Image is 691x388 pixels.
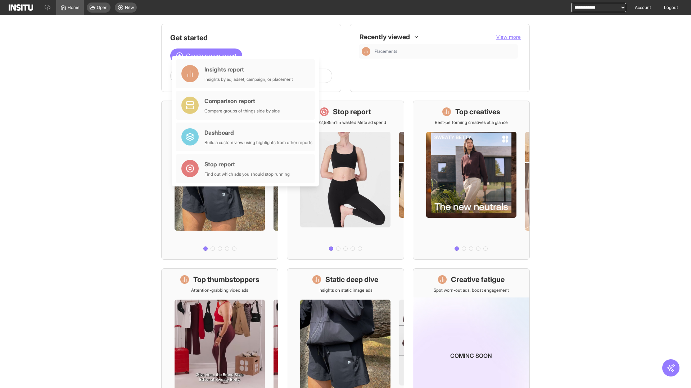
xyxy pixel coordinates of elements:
[204,97,280,105] div: Comparison report
[204,128,312,137] div: Dashboard
[204,171,290,177] div: Find out which ads you should stop running
[9,4,33,11] img: Logo
[191,287,248,293] p: Attention-grabbing video ads
[375,48,397,54] span: Placements
[305,120,386,125] p: Save £22,985.51 in wasted Meta ad spend
[496,33,521,41] button: View more
[325,274,378,285] h1: Static deep dive
[204,160,290,168] div: Stop report
[375,48,515,54] span: Placements
[125,5,134,10] span: New
[161,101,278,260] a: What's live nowSee all active ads instantly
[204,77,293,82] div: Insights by ad, adset, campaign, or placement
[170,48,242,63] button: Create a new report
[193,274,259,285] h1: Top thumbstoppers
[186,51,236,60] span: Create a new report
[413,101,530,260] a: Top creativesBest-performing creatives at a glance
[319,287,372,293] p: Insights on static image ads
[97,5,108,10] span: Open
[170,33,332,43] h1: Get started
[287,101,404,260] a: Stop reportSave £22,985.51 in wasted Meta ad spend
[68,5,80,10] span: Home
[455,107,500,117] h1: Top creatives
[435,120,508,125] p: Best-performing creatives at a glance
[204,140,312,145] div: Build a custom view using highlights from other reports
[333,107,371,117] h1: Stop report
[362,47,370,56] div: Insights
[204,108,280,114] div: Compare groups of things side by side
[496,34,521,40] span: View more
[204,65,293,74] div: Insights report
